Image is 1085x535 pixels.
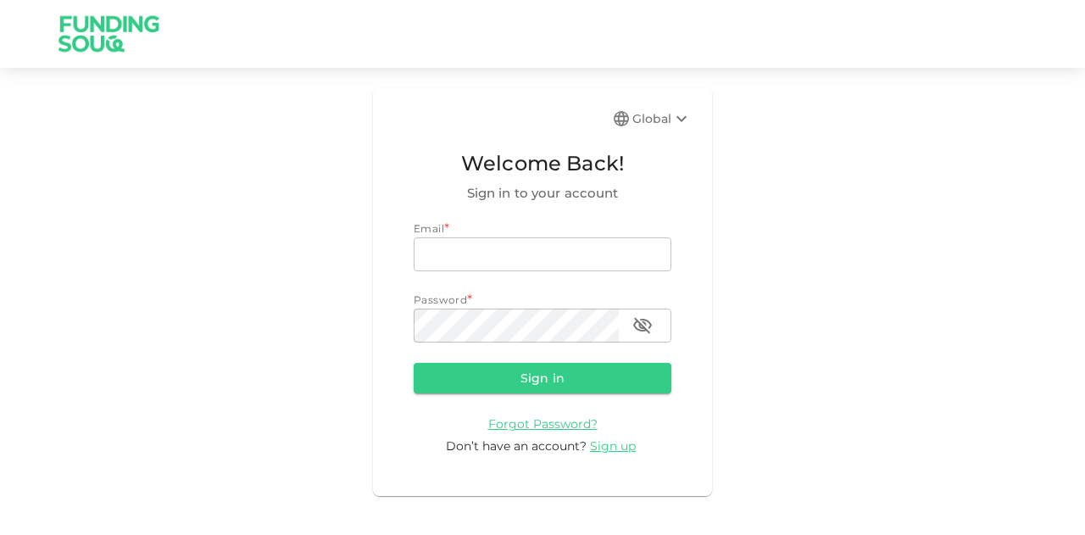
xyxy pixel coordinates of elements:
input: password [414,309,619,343]
span: Forgot Password? [488,416,598,432]
input: email [414,237,671,271]
span: Welcome Back! [414,148,671,180]
a: Forgot Password? [488,415,598,432]
span: Sign in to your account [414,183,671,203]
button: Sign in [414,363,671,393]
span: Don’t have an account? [446,438,587,454]
span: Email [414,222,444,235]
span: Password [414,293,467,306]
div: Global [632,109,692,129]
span: Sign up [590,438,636,454]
